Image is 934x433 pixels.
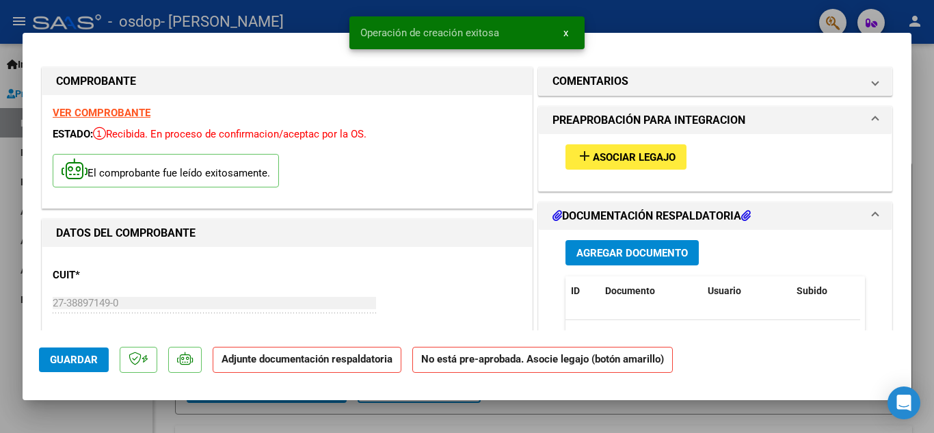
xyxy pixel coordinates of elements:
button: x [552,21,579,45]
span: Recibida. En proceso de confirmacion/aceptac por la OS. [93,128,366,140]
datatable-header-cell: Acción [859,276,928,306]
datatable-header-cell: ID [565,276,600,306]
span: ESTADO: [53,128,93,140]
button: Guardar [39,347,109,372]
span: Agregar Documento [576,247,688,259]
span: Operación de creación exitosa [360,26,499,40]
span: x [563,27,568,39]
a: VER COMPROBANTE [53,107,150,119]
span: Documento [605,285,655,296]
div: PREAPROBACIÓN PARA INTEGRACION [539,134,892,191]
mat-icon: add [576,148,593,164]
span: Subido [797,285,827,296]
p: CUIT [53,267,194,283]
mat-expansion-panel-header: PREAPROBACIÓN PARA INTEGRACION [539,107,892,134]
strong: Adjunte documentación respaldatoria [222,353,392,365]
strong: No está pre-aprobada. Asocie legajo (botón amarillo) [412,347,673,373]
mat-expansion-panel-header: DOCUMENTACIÓN RESPALDATORIA [539,202,892,230]
strong: COMPROBANTE [56,75,136,88]
div: Open Intercom Messenger [888,386,920,419]
span: Usuario [708,285,741,296]
mat-expansion-panel-header: COMENTARIOS [539,68,892,95]
datatable-header-cell: Subido [791,276,859,306]
button: Agregar Documento [565,240,699,265]
p: El comprobante fue leído exitosamente. [53,154,279,187]
strong: DATOS DEL COMPROBANTE [56,226,196,239]
span: ID [571,285,580,296]
span: Guardar [50,354,98,366]
div: No data to display [565,320,860,354]
button: Asociar Legajo [565,144,686,170]
datatable-header-cell: Documento [600,276,702,306]
datatable-header-cell: Usuario [702,276,791,306]
h1: COMENTARIOS [552,73,628,90]
h1: PREAPROBACIÓN PARA INTEGRACION [552,112,745,129]
h1: DOCUMENTACIÓN RESPALDATORIA [552,208,751,224]
span: Asociar Legajo [593,151,676,163]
